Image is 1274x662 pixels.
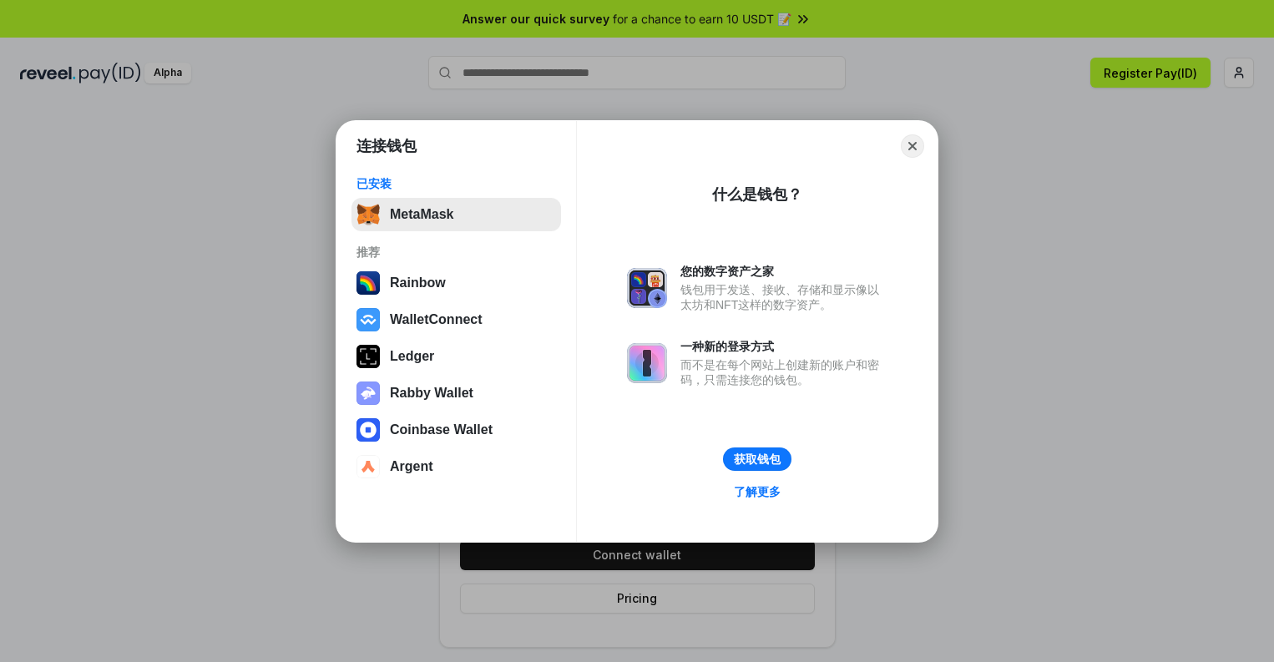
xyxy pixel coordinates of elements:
div: 获取钱包 [734,452,781,467]
img: svg+xml,%3Csvg%20fill%3D%22none%22%20height%3D%2233%22%20viewBox%3D%220%200%2035%2033%22%20width%... [356,203,380,226]
div: 一种新的登录方式 [680,339,887,354]
button: WalletConnect [351,303,561,336]
button: Coinbase Wallet [351,413,561,447]
div: Coinbase Wallet [390,422,493,437]
div: 而不是在每个网站上创建新的账户和密码，只需连接您的钱包。 [680,357,887,387]
button: Close [901,134,924,158]
div: Rabby Wallet [390,386,473,401]
button: Ledger [351,340,561,373]
a: 了解更多 [724,481,791,503]
img: svg+xml,%3Csvg%20xmlns%3D%22http%3A%2F%2Fwww.w3.org%2F2000%2Fsvg%22%20fill%3D%22none%22%20viewBox... [356,382,380,405]
img: svg+xml,%3Csvg%20xmlns%3D%22http%3A%2F%2Fwww.w3.org%2F2000%2Fsvg%22%20width%3D%2228%22%20height%3... [356,345,380,368]
div: Ledger [390,349,434,364]
h1: 连接钱包 [356,136,417,156]
img: svg+xml,%3Csvg%20width%3D%2228%22%20height%3D%2228%22%20viewBox%3D%220%200%2028%2028%22%20fill%3D... [356,418,380,442]
button: Rabby Wallet [351,376,561,410]
div: 什么是钱包？ [712,184,802,205]
div: 了解更多 [734,484,781,499]
img: svg+xml,%3Csvg%20width%3D%2228%22%20height%3D%2228%22%20viewBox%3D%220%200%2028%2028%22%20fill%3D... [356,308,380,331]
div: MetaMask [390,207,453,222]
button: 获取钱包 [723,447,791,471]
button: Argent [351,450,561,483]
div: Argent [390,459,433,474]
img: svg+xml,%3Csvg%20width%3D%22120%22%20height%3D%22120%22%20viewBox%3D%220%200%20120%20120%22%20fil... [356,271,380,295]
img: svg+xml,%3Csvg%20width%3D%2228%22%20height%3D%2228%22%20viewBox%3D%220%200%2028%2028%22%20fill%3D... [356,455,380,478]
div: Rainbow [390,275,446,291]
div: WalletConnect [390,312,483,327]
div: 推荐 [356,245,556,260]
button: Rainbow [351,266,561,300]
div: 已安装 [356,176,556,191]
img: svg+xml,%3Csvg%20xmlns%3D%22http%3A%2F%2Fwww.w3.org%2F2000%2Fsvg%22%20fill%3D%22none%22%20viewBox... [627,268,667,308]
div: 钱包用于发送、接收、存储和显示像以太坊和NFT这样的数字资产。 [680,282,887,312]
div: 您的数字资产之家 [680,264,887,279]
button: MetaMask [351,198,561,231]
img: svg+xml,%3Csvg%20xmlns%3D%22http%3A%2F%2Fwww.w3.org%2F2000%2Fsvg%22%20fill%3D%22none%22%20viewBox... [627,343,667,383]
